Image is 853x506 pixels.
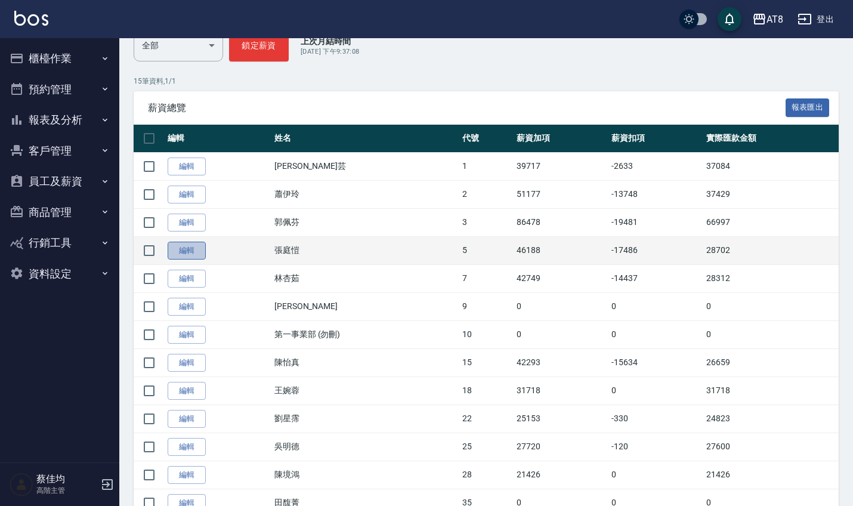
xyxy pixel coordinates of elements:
[168,186,206,204] a: 編輯
[271,264,459,292] td: 林杏茹
[514,152,608,180] td: 39717
[514,320,608,348] td: 0
[459,461,514,489] td: 28
[608,236,703,264] td: -17486
[168,382,206,400] a: 編輯
[608,208,703,236] td: -19481
[703,292,839,320] td: 0
[168,466,206,485] a: 編輯
[514,377,608,405] td: 31718
[786,98,830,117] button: 報表匯出
[767,12,783,27] div: AT8
[459,264,514,292] td: 7
[5,104,115,135] button: 報表及分析
[747,7,788,32] button: AT8
[271,320,459,348] td: 第一事業部 (勿刪)
[168,326,206,344] a: 編輯
[5,258,115,289] button: 資料設定
[718,7,741,31] button: save
[168,242,206,260] a: 編輯
[229,29,289,61] button: 鎖定薪資
[514,433,608,461] td: 27720
[271,236,459,264] td: 張庭愷
[608,320,703,348] td: 0
[703,125,839,153] th: 實際匯款金額
[514,208,608,236] td: 86478
[5,135,115,166] button: 客戶管理
[271,348,459,377] td: 陳怡真
[514,405,608,433] td: 25153
[514,292,608,320] td: 0
[514,461,608,489] td: 21426
[608,152,703,180] td: -2633
[134,76,839,87] p: 15 筆資料, 1 / 1
[703,377,839,405] td: 31718
[514,236,608,264] td: 46188
[514,180,608,208] td: 51177
[608,433,703,461] td: -120
[514,264,608,292] td: 42749
[703,180,839,208] td: 37429
[14,11,48,26] img: Logo
[10,473,33,496] img: Person
[703,152,839,180] td: 37084
[168,438,206,456] a: 編輯
[793,8,839,30] button: 登出
[703,208,839,236] td: 66997
[608,377,703,405] td: 0
[5,197,115,228] button: 商品管理
[301,35,359,47] p: 上次月結時間
[271,405,459,433] td: 劉星霈
[271,433,459,461] td: 吳明德
[459,125,514,153] th: 代號
[5,74,115,105] button: 預約管理
[514,348,608,377] td: 42293
[703,264,839,292] td: 28312
[301,48,359,55] span: [DATE] 下午9:37:08
[703,405,839,433] td: 24823
[459,377,514,405] td: 18
[703,348,839,377] td: 26659
[168,410,206,428] a: 編輯
[168,354,206,372] a: 編輯
[5,227,115,258] button: 行銷工具
[608,461,703,489] td: 0
[703,433,839,461] td: 27600
[271,292,459,320] td: [PERSON_NAME]
[459,348,514,377] td: 15
[168,298,206,316] a: 編輯
[36,485,97,496] p: 高階主管
[271,152,459,180] td: [PERSON_NAME]芸
[459,152,514,180] td: 1
[608,264,703,292] td: -14437
[5,43,115,74] button: 櫃檯作業
[5,166,115,197] button: 員工及薪資
[271,180,459,208] td: 蕭伊玲
[459,208,514,236] td: 3
[608,180,703,208] td: -13748
[608,405,703,433] td: -330
[271,125,459,153] th: 姓名
[271,208,459,236] td: 郭佩芬
[459,433,514,461] td: 25
[168,270,206,288] a: 編輯
[608,348,703,377] td: -15634
[608,125,703,153] th: 薪資扣項
[514,125,608,153] th: 薪資加項
[703,461,839,489] td: 21426
[168,214,206,232] a: 編輯
[703,236,839,264] td: 28702
[271,377,459,405] td: 王婉蓉
[459,292,514,320] td: 9
[459,236,514,264] td: 5
[459,180,514,208] td: 2
[165,125,271,153] th: 編輯
[148,102,786,114] span: 薪資總覽
[703,320,839,348] td: 0
[459,405,514,433] td: 22
[608,292,703,320] td: 0
[271,461,459,489] td: 陳境鴻
[36,473,97,485] h5: 蔡佳均
[134,29,223,61] div: 全部
[168,158,206,176] a: 編輯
